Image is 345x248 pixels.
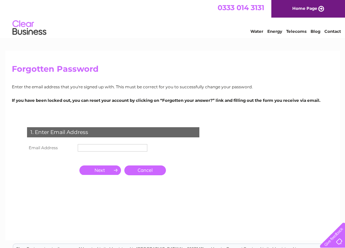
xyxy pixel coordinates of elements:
[13,4,332,33] div: Clear Business is a trading name of Verastar Limited (registered in [GEOGRAPHIC_DATA] No. 3667643...
[12,97,334,104] p: If you have been locked out, you can reset your account by clicking on “Forgotten your answer?” l...
[250,29,263,34] a: Water
[12,84,334,90] p: Enter the email address that you're signed up with. This must be correct for you to successfully ...
[27,127,199,137] div: 1. Enter Email Address
[25,142,76,153] th: Email Address
[311,29,320,34] a: Blog
[12,18,47,38] img: logo.png
[124,165,166,175] a: Cancel
[324,29,341,34] a: Contact
[267,29,282,34] a: Energy
[286,29,306,34] a: Telecoms
[12,64,334,77] h2: Forgotten Password
[218,3,264,12] a: 0333 014 3131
